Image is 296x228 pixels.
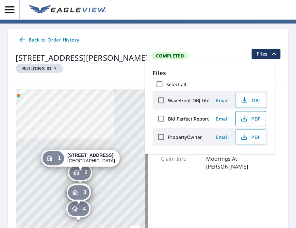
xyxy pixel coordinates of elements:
span: OBJ [239,96,260,104]
label: Select all [166,81,186,88]
span: 4 [83,206,86,211]
button: OBJ [235,93,266,108]
span: Completed [152,53,188,59]
span: PDF [239,133,260,141]
div: Dropped pin, building 3, Residential property, 4010 N Ocean Dr Hollywood, FL 33019 [67,183,91,204]
label: Bid Perfect Report [168,116,208,122]
div: Dropped pin, building 3, Residential property, 4010 N Ocean Dr Hollywood, FL 33019 [67,184,91,204]
button: PDF [235,111,266,126]
p: Moorings At [PERSON_NAME] [206,155,280,171]
label: Wavefront OBJ File [168,97,209,104]
img: EV Logo [29,5,106,15]
span: 3 [18,65,60,72]
div: Dropped pin, building 1, Residential property, 4010 N Ocean Dr Hollywood, FL 33019 [41,150,120,170]
em: Building ID [22,65,51,72]
div: Dropped pin, building 2, Residential property, 4010 N Ocean Dr Hollywood, FL 33019 [68,164,92,184]
strong: [STREET_ADDRESS] [67,153,113,158]
span: Files [257,50,278,58]
span: Email [214,97,230,104]
a: Back to Order History [16,34,82,46]
span: Email [214,134,230,140]
div: [GEOGRAPHIC_DATA] [67,153,115,164]
label: PropertyOwner [168,134,202,140]
span: 1 [58,156,61,161]
p: Files [153,69,268,77]
button: filesDropdownBtn-67267892 [251,49,280,59]
button: Email [212,114,233,124]
div: Dropped pin, building 4, Residential property, 4010 N Ocean Dr Hollywood, FL 33019 [66,200,90,220]
button: Email [212,95,233,106]
p: Claim Info [161,155,200,171]
span: Email [214,116,230,122]
span: 2 [85,170,88,175]
span: Back to Order History [18,36,79,44]
span: 3 [83,190,86,195]
span: PDF [239,115,260,122]
button: Email [212,132,233,142]
div: [STREET_ADDRESS][PERSON_NAME] [16,52,148,64]
a: EV Logo [25,1,110,19]
button: PDF [235,129,266,144]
